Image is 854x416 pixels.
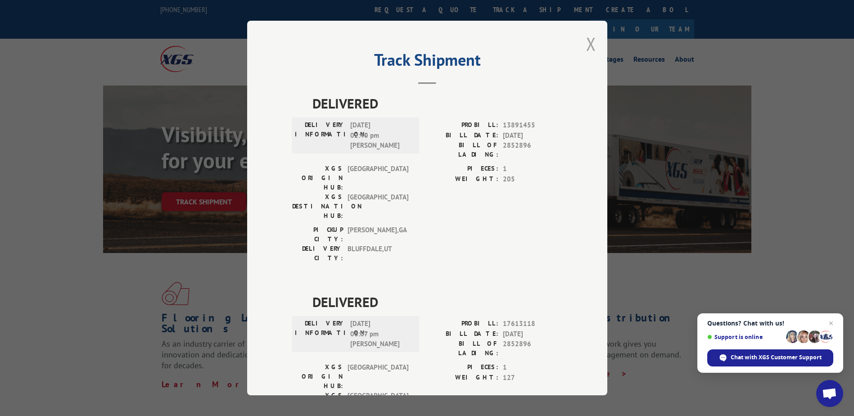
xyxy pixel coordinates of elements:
span: 17613118 [503,319,562,329]
label: WEIGHT: [427,174,498,185]
span: 2852896 [503,339,562,358]
span: [PERSON_NAME] , GA [348,225,408,244]
span: 2852896 [503,140,562,159]
label: PICKUP CITY: [292,225,343,244]
label: DELIVERY INFORMATION: [295,120,346,151]
label: XGS ORIGIN HUB: [292,164,343,192]
label: XGS DESTINATION HUB: [292,192,343,221]
label: XGS ORIGIN HUB: [292,362,343,391]
label: DELIVERY CITY: [292,244,343,263]
label: DELIVERY INFORMATION: [295,319,346,349]
label: PROBILL: [427,120,498,131]
span: [DATE] [503,131,562,141]
div: Chat with XGS Customer Support [707,349,833,366]
span: Questions? Chat with us! [707,320,833,327]
span: [DATE] 02:40 pm [PERSON_NAME] [350,120,411,151]
div: Open chat [816,380,843,407]
span: [DATE] 06:07 pm [PERSON_NAME] [350,319,411,349]
label: BILL DATE: [427,329,498,339]
label: WEIGHT: [427,373,498,383]
label: PIECES: [427,164,498,174]
span: Chat with XGS Customer Support [731,353,822,362]
span: 205 [503,174,562,185]
label: BILL OF LADING: [427,140,498,159]
label: PIECES: [427,362,498,373]
span: 127 [503,373,562,383]
label: PROBILL: [427,319,498,329]
span: [GEOGRAPHIC_DATA] [348,164,408,192]
h2: Track Shipment [292,54,562,71]
span: Close chat [826,318,836,329]
span: 1 [503,164,562,174]
span: [GEOGRAPHIC_DATA] [348,192,408,221]
label: BILL DATE: [427,131,498,141]
span: [GEOGRAPHIC_DATA] [348,362,408,391]
span: 1 [503,362,562,373]
label: BILL OF LADING: [427,339,498,358]
span: Support is online [707,334,783,340]
span: BLUFFDALE , UT [348,244,408,263]
span: DELIVERED [312,292,562,312]
span: DELIVERED [312,93,562,113]
button: Close modal [586,32,596,56]
span: 13891455 [503,120,562,131]
span: [DATE] [503,329,562,339]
